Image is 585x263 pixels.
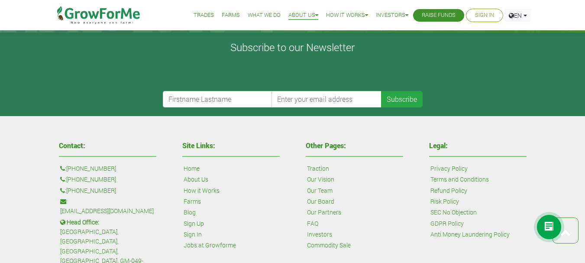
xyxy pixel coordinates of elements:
[326,11,368,20] a: How it Works
[422,11,456,20] a: Raise Funds
[184,208,196,217] a: Blog
[430,197,459,206] a: Risk Policy
[163,91,273,107] input: Firstname Lastname
[60,206,154,216] a: [EMAIL_ADDRESS][DOMAIN_NAME]
[248,11,281,20] a: What We Do
[184,175,208,184] a: About Us
[430,186,467,195] a: Refund Policy
[307,208,341,217] a: Our Partners
[60,186,155,195] p: :
[66,186,116,195] a: [PHONE_NUMBER]
[475,11,494,20] a: Sign In
[184,219,204,228] a: Sign Up
[163,57,294,91] iframe: reCAPTCHA
[66,175,116,184] a: [PHONE_NUMBER]
[60,164,155,173] p: :
[307,219,318,228] a: FAQ
[59,142,156,149] h4: Contact:
[505,9,531,22] a: EN
[307,186,333,195] a: Our Team
[271,91,381,107] input: Enter your email address
[430,219,464,228] a: GDPR Policy
[194,11,214,20] a: Trades
[307,164,329,173] a: Traction
[429,142,527,149] h4: Legal:
[307,240,351,250] a: Commodity Sale
[376,11,408,20] a: Investors
[60,197,155,216] p: :
[381,91,423,107] button: Subscribe
[307,197,334,206] a: Our Board
[184,197,201,206] a: Farms
[60,175,155,184] p: :
[11,41,574,54] h4: Subscribe to our Newsletter
[184,164,200,173] a: Home
[430,164,468,173] a: Privacy Policy
[222,11,240,20] a: Farms
[307,230,332,239] a: Investors
[184,230,202,239] a: Sign In
[67,218,99,226] b: Head Office:
[184,186,220,195] a: How it Works
[430,175,489,184] a: Terms and Conditions
[430,230,510,239] a: Anti Money Laundering Policy
[307,175,334,184] a: Our Vision
[182,142,280,149] h4: Site Links:
[430,208,477,217] a: SEC No Objection
[66,164,116,173] a: [PHONE_NUMBER]
[184,240,236,250] a: Jobs at Growforme
[306,142,403,149] h4: Other Pages:
[288,11,318,20] a: About Us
